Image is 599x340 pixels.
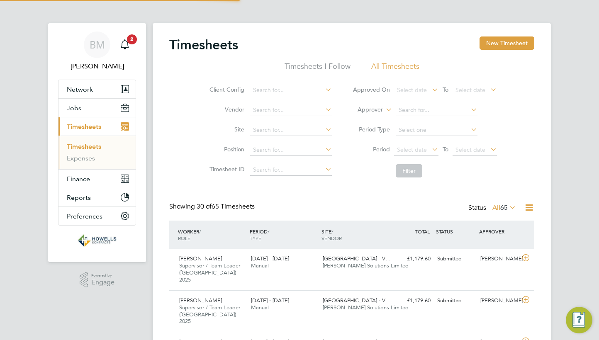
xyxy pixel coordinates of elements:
button: Jobs [58,99,136,117]
button: Reports [58,188,136,206]
h2: Timesheets [169,36,238,53]
button: Preferences [58,207,136,225]
span: / [268,228,269,235]
div: £1,179.60 [391,252,434,266]
span: Supervisor / Team Leader ([GEOGRAPHIC_DATA]) 2025 [179,262,240,283]
span: Powered by [91,272,114,279]
span: [PERSON_NAME] [179,255,222,262]
button: New Timesheet [480,36,534,50]
span: Select date [455,146,485,153]
span: TYPE [250,235,261,241]
div: [PERSON_NAME] [477,294,520,308]
span: [GEOGRAPHIC_DATA] - V… [323,297,391,304]
button: Engage Resource Center [566,307,592,333]
a: Powered byEngage [80,272,115,288]
span: [PERSON_NAME] Solutions Limited [323,262,409,269]
img: wearehowells-logo-retina.png [78,234,117,247]
span: BM [90,39,105,50]
input: Search for... [250,124,332,136]
span: Network [67,85,93,93]
span: Reports [67,194,91,202]
span: TOTAL [415,228,430,235]
div: APPROVER [477,224,520,239]
div: PERIOD [248,224,319,245]
label: Period Type [353,126,390,133]
div: Timesheets [58,136,136,169]
label: Timesheet ID [207,165,244,173]
span: Manual [251,304,269,311]
span: ROLE [178,235,190,241]
nav: Main navigation [48,23,146,262]
span: Bianca Manser [58,61,136,71]
input: Search for... [250,104,332,116]
input: Search for... [250,144,332,156]
span: Engage [91,279,114,286]
button: Finance [58,170,136,188]
a: Expenses [67,154,95,162]
input: Select one [396,124,477,136]
span: Select date [397,86,427,94]
div: STATUS [434,224,477,239]
button: Network [58,80,136,98]
span: 65 [500,204,508,212]
button: Filter [396,164,422,177]
label: Approved On [353,86,390,93]
span: Finance [67,175,90,183]
span: Supervisor / Team Leader ([GEOGRAPHIC_DATA]) 2025 [179,304,240,325]
span: 30 of [197,202,212,211]
span: [PERSON_NAME] Solutions Limited [323,304,409,311]
div: Submitted [434,294,477,308]
a: Timesheets [67,143,101,151]
div: Showing [169,202,256,211]
span: To [440,144,451,155]
span: VENDOR [321,235,342,241]
span: [PERSON_NAME] [179,297,222,304]
label: Position [207,146,244,153]
div: Submitted [434,252,477,266]
a: BM[PERSON_NAME] [58,32,136,71]
span: Select date [397,146,427,153]
span: Manual [251,262,269,269]
span: [DATE] - [DATE] [251,297,289,304]
label: Approver [346,106,383,114]
label: Client Config [207,86,244,93]
div: WORKER [176,224,248,245]
span: Preferences [67,212,102,220]
span: / [331,228,333,235]
span: Select date [455,86,485,94]
span: To [440,84,451,95]
span: Jobs [67,104,81,112]
li: Timesheets I Follow [285,61,351,76]
span: Timesheets [67,123,101,131]
div: [PERSON_NAME] [477,252,520,266]
input: Search for... [250,164,332,176]
label: All [492,204,516,212]
div: Status [468,202,518,214]
li: All Timesheets [371,61,419,76]
button: Timesheets [58,117,136,136]
input: Search for... [396,104,477,116]
label: Vendor [207,106,244,113]
a: 2 [117,32,133,58]
span: / [199,228,201,235]
span: 65 Timesheets [197,202,255,211]
div: SITE [319,224,391,245]
span: [GEOGRAPHIC_DATA] - V… [323,255,391,262]
input: Search for... [250,85,332,96]
span: 2 [127,34,137,44]
a: Go to home page [58,234,136,247]
span: [DATE] - [DATE] [251,255,289,262]
label: Period [353,146,390,153]
div: £1,179.60 [391,294,434,308]
label: Site [207,126,244,133]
